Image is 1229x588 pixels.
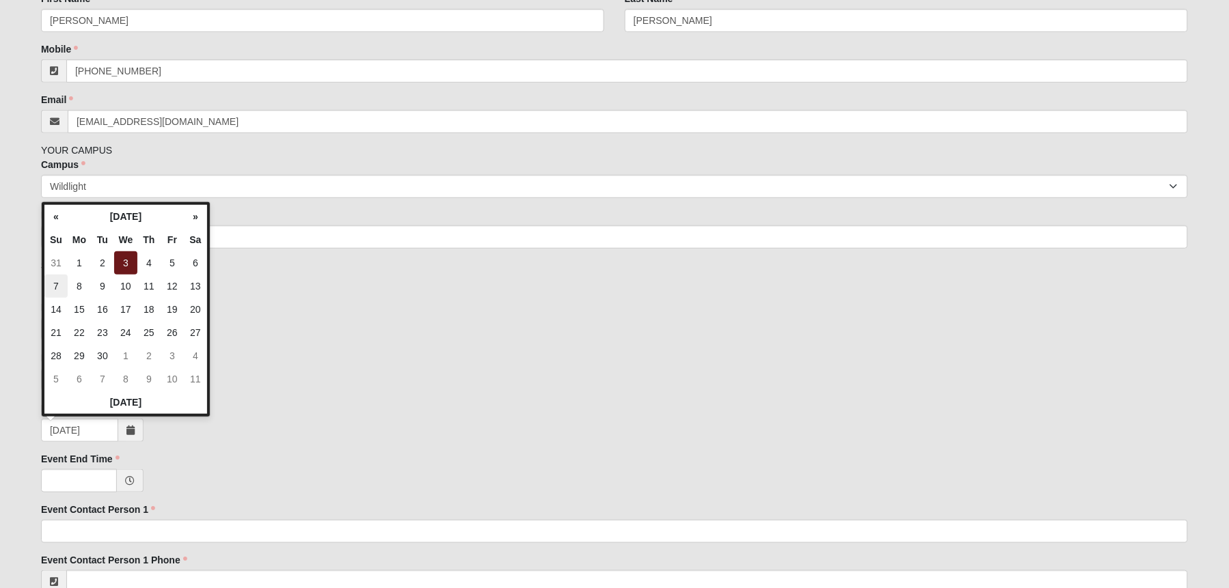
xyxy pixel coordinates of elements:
[161,367,184,391] td: 10
[44,228,68,251] th: Su
[184,298,207,321] td: 20
[41,158,85,171] label: Campus
[41,503,155,516] label: Event Contact Person 1
[137,228,161,251] th: Th
[41,93,73,107] label: Email
[44,275,68,298] td: 7
[91,228,114,251] th: Tu
[44,367,68,391] td: 5
[68,367,91,391] td: 6
[184,275,207,298] td: 13
[137,344,161,367] td: 2
[184,367,207,391] td: 11
[114,298,137,321] td: 17
[184,321,207,344] td: 27
[44,344,68,367] td: 28
[68,205,184,228] th: [DATE]
[44,251,68,275] td: 31
[184,344,207,367] td: 4
[161,321,184,344] td: 26
[68,344,91,367] td: 29
[137,298,161,321] td: 18
[91,344,114,367] td: 30
[91,321,114,344] td: 23
[161,344,184,367] td: 3
[44,298,68,321] td: 14
[114,321,137,344] td: 24
[114,228,137,251] th: We
[91,298,114,321] td: 16
[68,275,91,298] td: 8
[161,228,184,251] th: Fr
[114,275,137,298] td: 10
[68,298,91,321] td: 15
[161,251,184,275] td: 5
[137,251,161,275] td: 4
[41,452,120,466] label: Event End Time
[44,321,68,344] td: 21
[137,367,161,391] td: 9
[41,42,78,56] label: Mobile
[161,275,184,298] td: 12
[44,391,207,414] th: [DATE]
[184,228,207,251] th: Sa
[114,367,137,391] td: 8
[68,251,91,275] td: 1
[161,298,184,321] td: 19
[137,321,161,344] td: 25
[91,275,114,298] td: 9
[114,344,137,367] td: 1
[114,251,137,275] td: 3
[68,228,91,251] th: Mo
[68,321,91,344] td: 22
[137,275,161,298] td: 11
[41,553,187,567] label: Event Contact Person 1 Phone
[91,251,114,275] td: 2
[44,205,68,228] th: «
[184,251,207,275] td: 6
[91,367,114,391] td: 7
[184,205,207,228] th: »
